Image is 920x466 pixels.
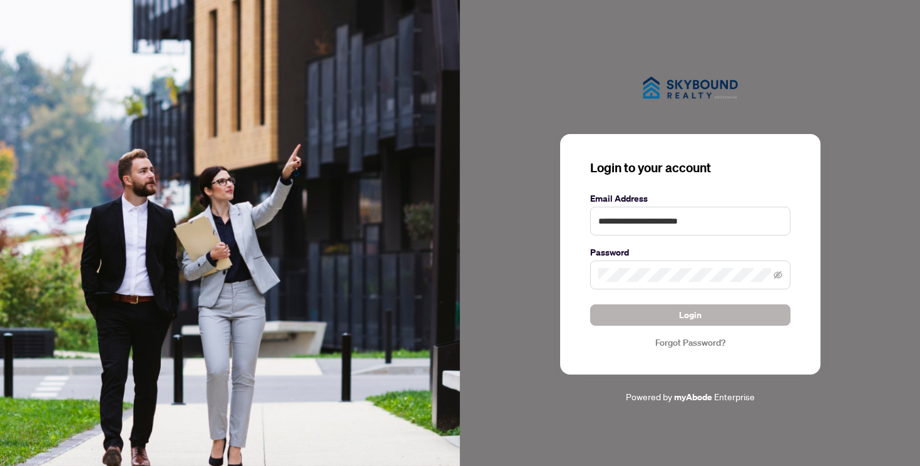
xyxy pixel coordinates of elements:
[674,390,712,404] a: myAbode
[714,391,755,402] span: Enterprise
[774,271,782,279] span: eye-invisible
[590,192,790,205] label: Email Address
[679,305,702,325] span: Login
[628,62,753,114] img: ma-logo
[626,391,672,402] span: Powered by
[590,304,790,326] button: Login
[590,159,790,177] h3: Login to your account
[590,246,790,259] label: Password
[590,336,790,349] a: Forgot Password?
